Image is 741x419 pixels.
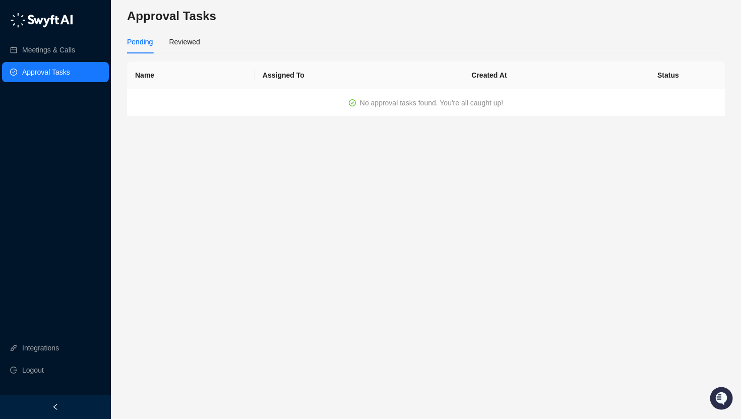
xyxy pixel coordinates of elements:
[10,142,18,150] div: 📚
[10,10,30,30] img: Swyft AI
[171,94,183,106] button: Start new chat
[649,62,725,89] th: Status
[100,166,122,173] span: Pylon
[169,36,200,47] div: Reviewed
[127,36,153,47] div: Pending
[55,141,78,151] span: Status
[71,165,122,173] a: Powered byPylon
[6,137,41,155] a: 📚Docs
[255,62,463,89] th: Assigned To
[52,403,59,410] span: left
[34,91,165,101] div: Start new chat
[22,40,75,60] a: Meetings & Calls
[10,40,183,56] p: Welcome 👋
[22,360,44,380] span: Logout
[10,13,73,28] img: logo-05li4sbe.png
[10,367,17,374] span: logout
[127,8,725,24] h3: Approval Tasks
[127,62,255,89] th: Name
[10,56,183,73] h2: How can we help?
[360,99,503,107] span: No approval tasks found. You're all caught up!
[22,62,70,82] a: Approval Tasks
[22,338,59,358] a: Integrations
[20,141,37,151] span: Docs
[45,142,53,150] div: 📶
[463,62,649,89] th: Created At
[10,91,28,109] img: 5124521997842_fc6d7dfcefe973c2e489_88.png
[41,137,82,155] a: 📶Status
[34,101,128,109] div: We're available if you need us!
[709,386,736,413] iframe: Open customer support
